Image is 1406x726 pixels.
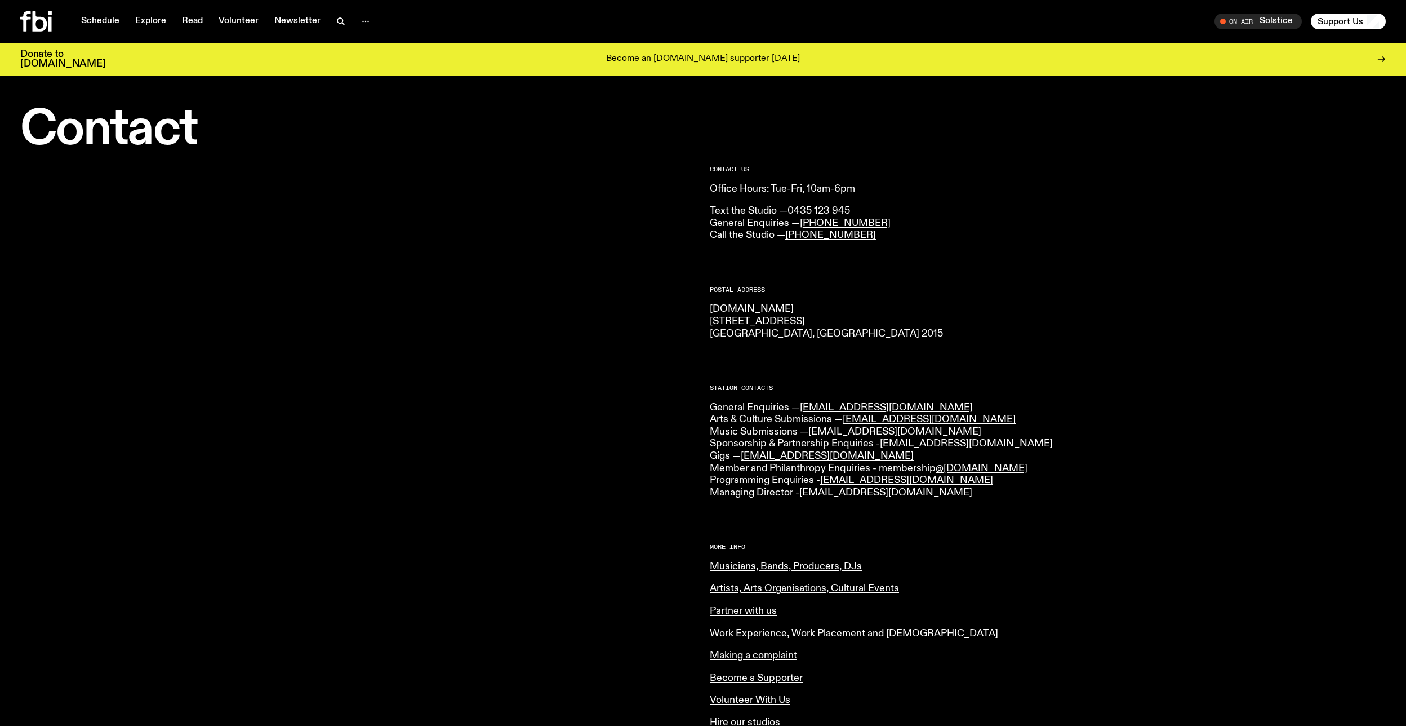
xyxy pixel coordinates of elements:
button: On AirSolstice [1214,14,1302,29]
a: Newsletter [268,14,327,29]
h2: Station Contacts [710,385,1386,391]
h2: More Info [710,544,1386,550]
a: [EMAIL_ADDRESS][DOMAIN_NAME] [741,451,914,461]
p: Become an [DOMAIN_NAME] supporter [DATE] [606,54,800,64]
a: Artists, Arts Organisations, Cultural Events [710,583,899,594]
h3: Donate to [DOMAIN_NAME] [20,50,105,69]
a: [PHONE_NUMBER] [800,218,891,228]
a: Explore [128,14,173,29]
p: [DOMAIN_NAME] [STREET_ADDRESS] [GEOGRAPHIC_DATA], [GEOGRAPHIC_DATA] 2015 [710,303,1386,340]
a: [EMAIL_ADDRESS][DOMAIN_NAME] [808,427,981,437]
a: Volunteer With Us [710,695,790,705]
a: [EMAIL_ADDRESS][DOMAIN_NAME] [820,475,993,485]
a: Musicians, Bands, Producers, DJs [710,561,862,572]
a: Volunteer [212,14,265,29]
a: Read [175,14,210,29]
a: [EMAIL_ADDRESS][DOMAIN_NAME] [880,439,1053,449]
a: Become a Supporter [710,673,803,683]
a: Making a complaint [710,650,797,661]
a: Partner with us [710,606,777,616]
p: Office Hours: Tue-Fri, 10am-6pm [710,183,1386,196]
a: [EMAIL_ADDRESS][DOMAIN_NAME] [843,414,1016,424]
a: [EMAIL_ADDRESS][DOMAIN_NAME] [799,488,972,498]
a: @[DOMAIN_NAME] [936,463,1027,473]
button: Support Us [1311,14,1386,29]
p: Text the Studio — General Enquiries — Call the Studio — [710,205,1386,242]
h2: CONTACT US [710,166,1386,172]
h1: Contact [20,107,696,153]
a: [EMAIL_ADDRESS][DOMAIN_NAME] [800,402,973,413]
h2: Postal Address [710,287,1386,293]
a: [PHONE_NUMBER] [785,230,876,240]
a: Work Experience, Work Placement and [DEMOGRAPHIC_DATA] [710,628,998,639]
a: 0435 123 945 [787,206,850,216]
p: General Enquiries — Arts & Culture Submissions — Music Submissions — Sponsorship & Partnership En... [710,402,1386,499]
a: Schedule [74,14,126,29]
span: Support Us [1318,16,1363,26]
